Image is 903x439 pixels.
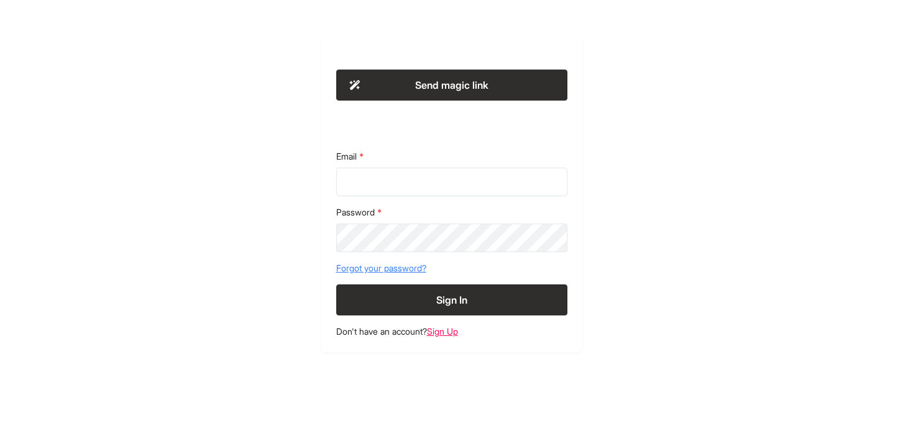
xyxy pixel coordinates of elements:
footer: Don't have an account? [336,325,567,338]
label: Email [336,150,567,163]
label: Password [336,206,567,219]
a: Forgot your password? [336,262,567,274]
a: Sign Up [427,326,458,337]
button: Send magic link [336,70,567,101]
button: Sign In [336,284,567,315]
